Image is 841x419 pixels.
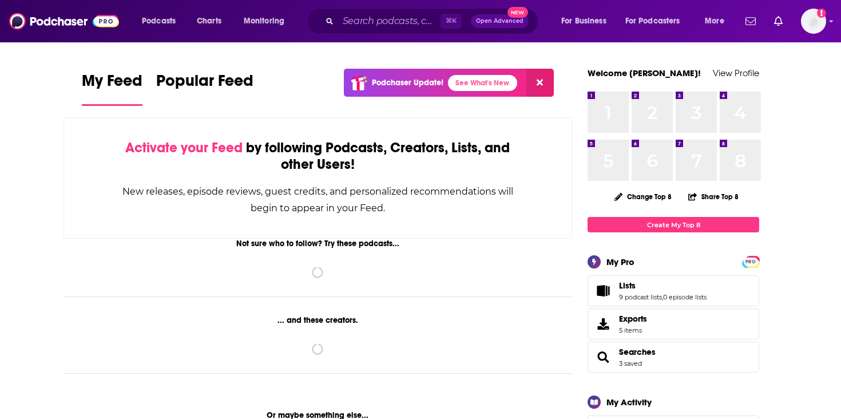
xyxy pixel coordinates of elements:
a: 0 episode lists [663,293,707,301]
span: New [507,7,528,18]
span: Open Advanced [476,18,523,24]
a: View Profile [713,68,759,78]
div: My Pro [606,256,634,267]
a: Searches [619,347,656,357]
div: New releases, episode reviews, guest credits, and personalized recommendations will begin to appe... [121,183,514,216]
svg: Add a profile image [817,9,826,18]
div: ... and these creators. [64,315,572,325]
button: open menu [553,12,621,30]
a: See What's New [448,75,517,91]
a: 3 saved [619,359,642,367]
span: Monitoring [244,13,284,29]
button: open menu [618,12,697,30]
a: Charts [189,12,228,30]
img: Podchaser - Follow, Share and Rate Podcasts [9,10,119,32]
div: Search podcasts, credits, & more... [318,8,549,34]
button: open menu [236,12,299,30]
a: Popular Feed [156,71,253,106]
a: Searches [592,349,614,365]
button: Share Top 8 [688,185,739,208]
span: , [662,293,663,301]
div: by following Podcasts, Creators, Lists, and other Users! [121,140,514,173]
span: ⌘ K [441,14,462,29]
span: Lists [619,280,636,291]
a: Lists [592,283,614,299]
span: Activate your Feed [125,139,243,156]
a: Show notifications dropdown [769,11,787,31]
span: Podcasts [142,13,176,29]
img: User Profile [801,9,826,34]
a: Welcome [PERSON_NAME]! [588,68,701,78]
a: Create My Top 8 [588,217,759,232]
span: For Business [561,13,606,29]
span: My Feed [82,71,142,97]
span: Popular Feed [156,71,253,97]
span: Searches [588,342,759,373]
button: Change Top 8 [608,189,679,204]
a: My Feed [82,71,142,106]
span: Exports [619,314,647,324]
a: Show notifications dropdown [741,11,760,31]
span: Charts [197,13,221,29]
button: open menu [697,12,739,30]
button: Open AdvancedNew [471,14,529,28]
div: Not sure who to follow? Try these podcasts... [64,239,572,248]
a: PRO [744,257,757,266]
button: Show profile menu [801,9,826,34]
span: Lists [588,275,759,306]
span: 5 items [619,326,647,334]
a: Lists [619,280,707,291]
a: 9 podcast lists [619,293,662,301]
button: open menu [134,12,191,30]
span: Exports [592,316,614,332]
span: More [705,13,724,29]
a: Exports [588,309,759,339]
input: Search podcasts, credits, & more... [338,12,441,30]
span: Logged in as derettb [801,9,826,34]
p: Podchaser Update! [372,78,443,88]
div: My Activity [606,397,652,408]
span: For Podcasters [625,13,680,29]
